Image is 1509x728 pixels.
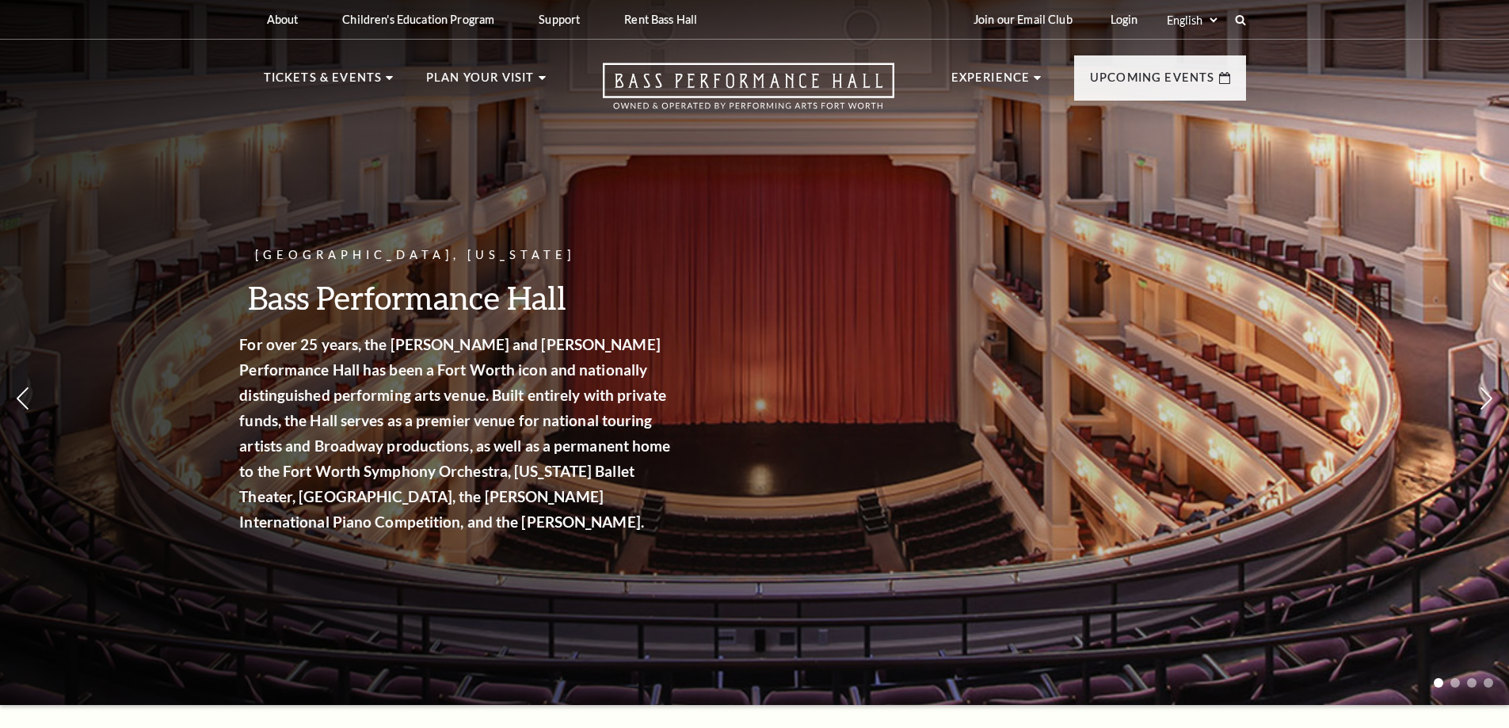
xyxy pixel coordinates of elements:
[624,13,697,26] p: Rent Bass Hall
[951,68,1031,97] p: Experience
[267,13,299,26] p: About
[257,246,693,265] p: [GEOGRAPHIC_DATA], [US_STATE]
[539,13,580,26] p: Support
[342,13,494,26] p: Children's Education Program
[264,68,383,97] p: Tickets & Events
[1164,13,1220,28] select: Select:
[257,335,688,531] strong: For over 25 years, the [PERSON_NAME] and [PERSON_NAME] Performance Hall has been a Fort Worth ico...
[426,68,535,97] p: Plan Your Visit
[257,277,693,318] h3: Bass Performance Hall
[1090,68,1215,97] p: Upcoming Events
